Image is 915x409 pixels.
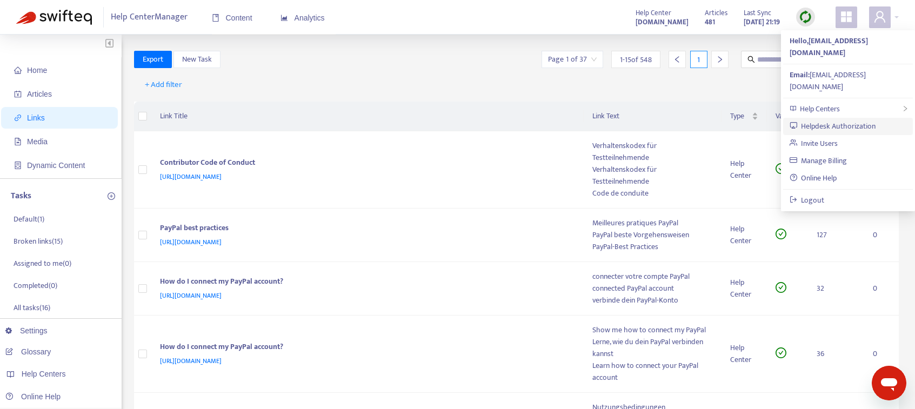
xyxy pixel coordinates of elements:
[776,229,786,239] span: check-circle
[636,7,671,19] span: Help Center
[14,66,22,74] span: home
[722,102,767,131] th: Type
[592,324,713,336] div: Show me how to connect my PayPal
[134,51,172,68] button: Export
[730,342,758,366] div: Help Center
[5,392,61,401] a: Online Help
[716,56,724,63] span: right
[14,138,22,145] span: file-image
[592,241,713,253] div: PayPal-Best Practices
[14,114,22,122] span: link
[873,10,886,23] span: user
[108,192,115,200] span: plus-circle
[705,16,715,28] strong: 481
[592,360,713,384] div: Learn how to connect your PayPal account
[730,223,758,247] div: Help Center
[160,276,571,290] div: How do I connect my PayPal account?
[592,140,713,164] div: Verhaltenskodex für Testteilnehmende
[790,194,825,206] a: Logout
[27,137,48,146] span: Media
[14,236,63,247] p: Broken links ( 15 )
[592,336,713,360] div: Lerne, wie du dein PayPal verbinden kannst
[790,137,838,150] a: Invite Users
[790,69,906,93] div: [EMAIL_ADDRESS][DOMAIN_NAME]
[11,190,31,203] p: Tasks
[767,102,808,131] th: Valid
[27,161,85,170] span: Dynamic Content
[14,280,57,291] p: Completed ( 0 )
[14,258,71,269] p: Assigned to me ( 0 )
[790,155,847,167] a: Manage Billing
[212,14,219,22] span: book
[182,53,212,65] span: New Task
[776,347,786,358] span: check-circle
[22,370,66,378] span: Help Centers
[160,290,222,301] span: [URL][DOMAIN_NAME]
[592,217,713,229] div: Meilleures pratiques PayPal
[592,294,713,306] div: verbinde dein PayPal-Konto
[776,163,786,174] span: check-circle
[690,51,707,68] div: 1
[280,14,288,22] span: area-chart
[800,103,840,115] span: Help Centers
[160,237,222,247] span: [URL][DOMAIN_NAME]
[790,69,810,81] strong: Email:
[747,56,755,63] span: search
[620,54,652,65] span: 1 - 15 of 548
[744,7,771,19] span: Last Sync
[790,35,868,59] strong: Hello, [EMAIL_ADDRESS][DOMAIN_NAME]
[592,187,713,199] div: Code de conduite
[730,158,758,182] div: Help Center
[840,10,853,23] span: appstore
[808,262,864,316] td: 32
[592,283,713,294] div: connected PayPal account
[160,171,222,182] span: [URL][DOMAIN_NAME]
[16,10,92,25] img: Swifteq
[27,66,47,75] span: Home
[592,271,713,283] div: connecter votre compte PayPal
[776,282,786,293] span: check-circle
[592,164,713,187] div: Verhaltenskodex für Testteilnehmende
[864,209,899,262] td: 0
[160,341,571,355] div: How do I connect my PayPal account?
[160,157,571,171] div: Contributor Code of Conduct
[808,316,864,393] td: 36
[902,105,909,112] span: right
[705,7,727,19] span: Articles
[730,110,750,122] span: Type
[143,53,163,65] span: Export
[27,113,45,122] span: Links
[776,110,791,122] span: Valid
[160,356,222,366] span: [URL][DOMAIN_NAME]
[636,16,689,28] a: [DOMAIN_NAME]
[790,172,837,184] a: Online Help
[799,10,812,24] img: sync.dc5367851b00ba804db3.png
[14,213,44,225] p: Default ( 1 )
[5,347,51,356] a: Glossary
[173,51,221,68] button: New Task
[212,14,252,22] span: Content
[592,229,713,241] div: PayPal beste Vorgehensweisen
[864,316,899,393] td: 0
[27,90,52,98] span: Articles
[730,277,758,300] div: Help Center
[137,76,190,93] button: + Add filter
[790,120,876,132] a: Helpdesk Authorization
[584,102,722,131] th: Link Text
[5,326,48,335] a: Settings
[14,90,22,98] span: account-book
[14,302,50,313] p: All tasks ( 16 )
[744,16,780,28] strong: [DATE] 21:19
[673,56,681,63] span: left
[808,209,864,262] td: 127
[151,102,584,131] th: Link Title
[864,262,899,316] td: 0
[145,78,182,91] span: + Add filter
[280,14,325,22] span: Analytics
[111,7,188,28] span: Help Center Manager
[14,162,22,169] span: container
[160,222,571,236] div: PayPal best practices
[872,366,906,400] iframe: Button to launch messaging window, conversation in progress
